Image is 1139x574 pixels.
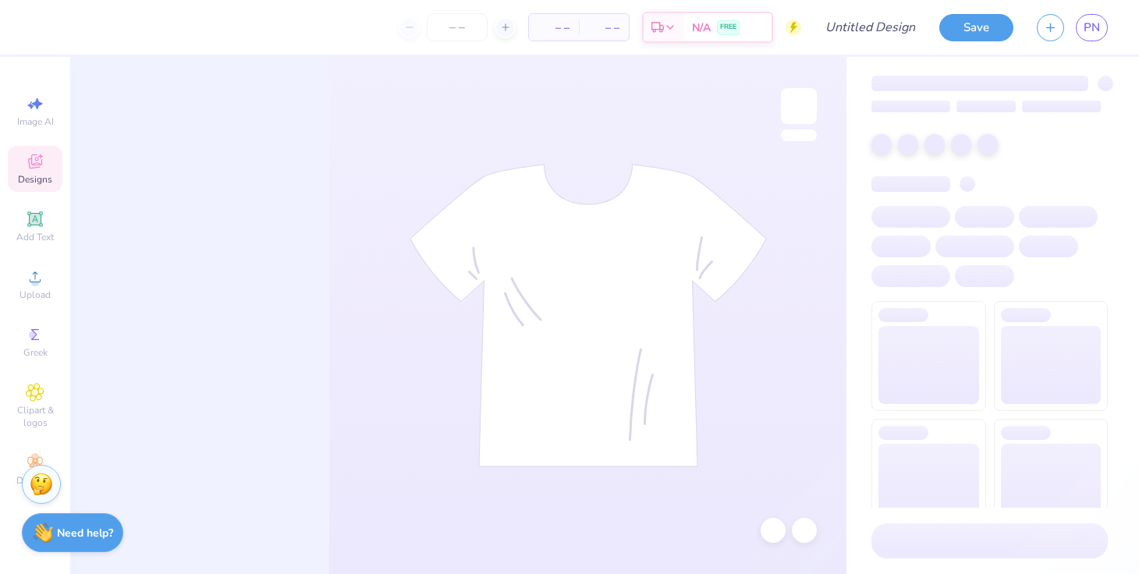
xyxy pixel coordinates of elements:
img: tee-skeleton.svg [410,164,767,467]
a: PN [1076,14,1108,41]
span: Decorate [16,474,54,487]
span: FREE [720,22,736,33]
span: Upload [20,289,51,301]
span: Image AI [17,115,54,128]
span: Clipart & logos [8,404,62,429]
span: Designs [18,173,52,186]
input: – – [427,13,488,41]
strong: Need help? [57,526,113,540]
span: Add Text [16,231,54,243]
span: Greek [23,346,48,359]
span: PN [1084,19,1100,37]
input: Untitled Design [813,12,928,43]
span: – – [538,19,569,36]
button: Save [939,14,1013,41]
span: N/A [692,19,711,36]
span: – – [588,19,619,36]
